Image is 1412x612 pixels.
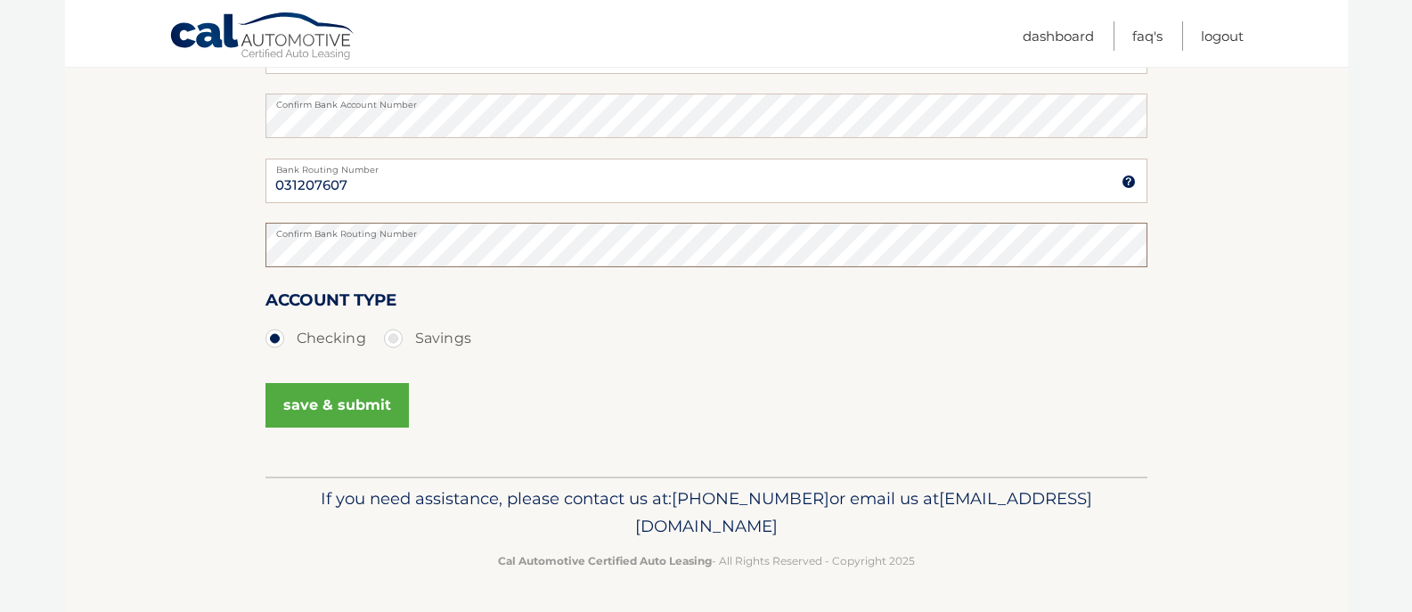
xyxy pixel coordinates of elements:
span: [PHONE_NUMBER] [672,488,829,509]
label: Confirm Bank Routing Number [265,223,1147,237]
button: save & submit [265,383,409,428]
label: Confirm Bank Account Number [265,94,1147,108]
img: tooltip.svg [1122,175,1136,189]
label: Checking [265,321,366,356]
a: Logout [1201,21,1244,51]
strong: Cal Automotive Certified Auto Leasing [498,554,712,567]
label: Savings [384,321,471,356]
a: Dashboard [1023,21,1094,51]
label: Account Type [265,287,396,320]
label: Bank Routing Number [265,159,1147,173]
input: Bank Routing Number [265,159,1147,203]
p: - All Rights Reserved - Copyright 2025 [277,551,1136,570]
p: If you need assistance, please contact us at: or email us at [277,485,1136,542]
a: Cal Automotive [169,12,356,63]
a: FAQ's [1132,21,1163,51]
